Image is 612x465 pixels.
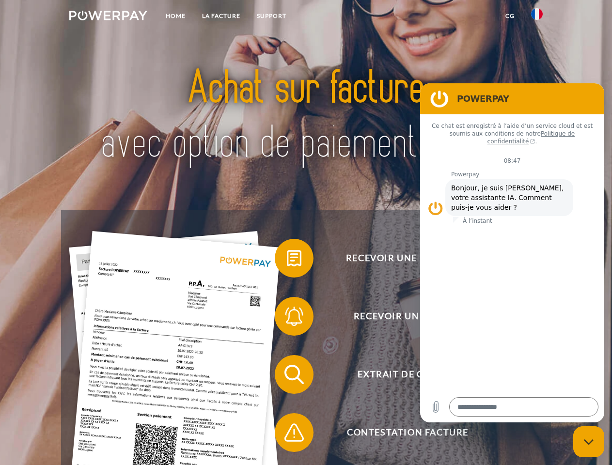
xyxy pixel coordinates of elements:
[289,355,526,394] span: Extrait de compte
[249,7,295,25] a: Support
[289,297,526,336] span: Recevoir un rappel?
[275,297,527,336] button: Recevoir un rappel?
[194,7,249,25] a: LA FACTURE
[573,426,604,457] iframe: Bouton de lancement de la fenêtre de messagerie, conversation en cours
[275,355,527,394] button: Extrait de compte
[275,239,527,278] button: Recevoir une facture ?
[497,7,523,25] a: CG
[282,420,306,445] img: qb_warning.svg
[282,362,306,387] img: qb_search.svg
[289,413,526,452] span: Contestation Facture
[69,11,147,20] img: logo-powerpay-white.svg
[282,246,306,270] img: qb_bill.svg
[282,304,306,328] img: qb_bell.svg
[289,239,526,278] span: Recevoir une facture ?
[531,8,543,20] img: fr
[157,7,194,25] a: Home
[420,83,604,422] iframe: Fenêtre de messagerie
[275,413,527,452] button: Contestation Facture
[93,46,519,186] img: title-powerpay_fr.svg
